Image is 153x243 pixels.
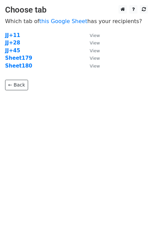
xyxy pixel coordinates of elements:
small: View [90,33,100,38]
small: View [90,63,100,69]
a: JJ+11 [5,32,20,38]
a: View [83,55,100,61]
a: Sheet180 [5,63,32,69]
a: View [83,48,100,54]
h3: Choose tab [5,5,148,15]
a: View [83,40,100,46]
a: View [83,63,100,69]
small: View [90,48,100,53]
a: Sheet179 [5,55,32,61]
a: JJ+28 [5,40,20,46]
a: View [83,32,100,38]
a: ← Back [5,80,28,90]
small: View [90,56,100,61]
small: View [90,40,100,45]
p: Which tab of has your recipients? [5,18,148,25]
a: JJ+45 [5,48,20,54]
a: this Google Sheet [39,18,87,24]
